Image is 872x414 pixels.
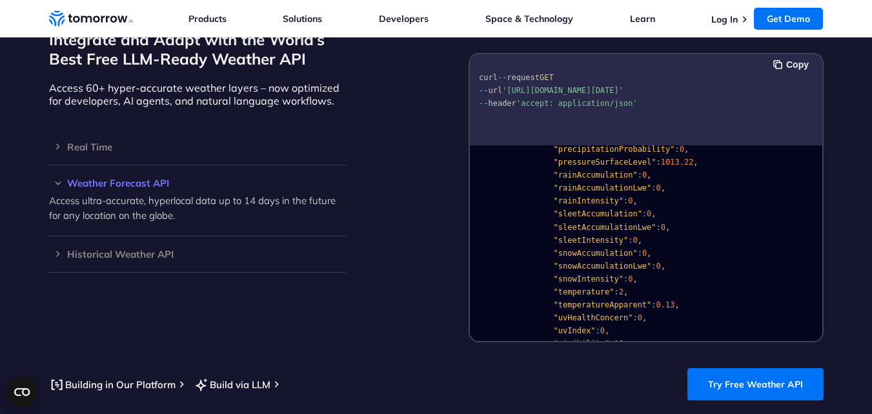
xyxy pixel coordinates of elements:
[553,300,651,309] span: "temperatureApparent"
[660,223,665,232] span: 0
[630,13,655,25] a: Learn
[553,339,609,348] span: "visibility"
[637,236,642,245] span: ,
[553,236,628,245] span: "sleetIntensity"
[479,86,488,95] span: --
[674,145,679,154] span: :
[642,209,646,218] span: :
[651,300,656,309] span: :
[49,142,346,152] h3: Real Time
[488,99,516,108] span: header
[479,99,488,108] span: --
[49,178,346,188] h3: Weather Forecast API
[642,249,646,258] span: 0
[553,196,623,205] span: "rainIntensity"
[553,183,651,192] span: "rainAccumulationLwe"
[773,57,813,72] button: Copy
[637,249,642,258] span: :
[609,339,614,348] span: :
[379,13,429,25] a: Developers
[507,73,540,82] span: request
[188,13,227,25] a: Products
[485,13,573,25] a: Space & Technology
[656,262,660,271] span: 0
[553,287,614,296] span: "temperature"
[283,13,322,25] a: Solutions
[49,30,346,68] h2: Integrate and Adapt with the World’s Best Free LLM-Ready Weather API
[656,223,660,232] span: :
[553,223,656,232] span: "sleetAccumulationLwe"
[502,86,624,95] span: '[URL][DOMAIN_NAME][DATE]'
[618,287,623,296] span: 2
[711,14,738,25] a: Log In
[539,73,553,82] span: GET
[651,262,656,271] span: :
[656,183,660,192] span: 0
[647,209,651,218] span: 0
[623,274,627,284] span: :
[628,236,633,245] span: :
[660,158,693,167] span: 1013.22
[656,300,674,309] span: 0.13
[497,73,506,82] span: --
[6,377,37,408] button: Open CMP widget
[49,249,346,259] h3: Historical Weather API
[642,313,646,322] span: ,
[637,171,642,180] span: :
[623,287,627,296] span: ,
[488,86,502,95] span: url
[633,196,637,205] span: ,
[553,262,651,271] span: "snowAccumulationLwe"
[49,377,176,393] a: Building in Our Platform
[49,81,346,107] p: Access 60+ hyper-accurate weather layers – now optimized for developers, AI agents, and natural l...
[623,196,627,205] span: :
[553,209,642,218] span: "sleetAccumulation"
[665,223,670,232] span: ,
[684,145,688,154] span: ,
[553,171,637,180] span: "rainAccumulation"
[553,274,623,284] span: "snowIntensity"
[49,9,133,28] a: Home link
[633,274,637,284] span: ,
[647,249,651,258] span: ,
[693,158,698,167] span: ,
[674,300,679,309] span: ,
[687,368,824,400] a: Try Free Weather API
[656,158,660,167] span: :
[647,171,651,180] span: ,
[651,183,656,192] span: :
[479,73,498,82] span: curl
[623,339,627,348] span: ,
[754,8,823,30] a: Get Demo
[633,236,637,245] span: 0
[614,287,618,296] span: :
[628,274,633,284] span: 0
[194,377,270,393] a: Build via LLM
[553,145,674,154] span: "precipitationProbability"
[679,145,684,154] span: 0
[605,326,609,335] span: ,
[553,158,656,167] span: "pressureSurfaceLevel"
[600,326,604,335] span: 0
[633,313,637,322] span: :
[628,196,633,205] span: 0
[642,171,646,180] span: 0
[553,326,595,335] span: "uvIndex"
[660,262,665,271] span: ,
[660,183,665,192] span: ,
[637,313,642,322] span: 0
[651,209,656,218] span: ,
[553,249,637,258] span: "snowAccumulation"
[614,339,623,348] span: 16
[553,313,633,322] span: "uvHealthConcern"
[516,99,637,108] span: 'accept: application/json'
[595,326,600,335] span: :
[49,193,346,223] p: Access ultra-accurate, hyperlocal data up to 14 days in the future for any location on the globe.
